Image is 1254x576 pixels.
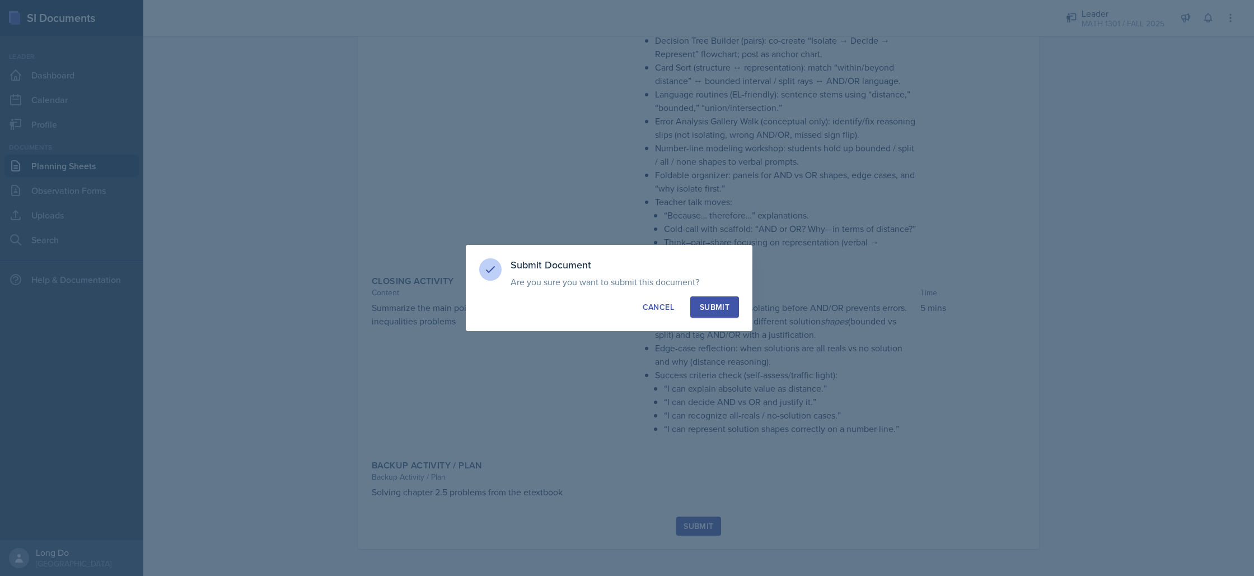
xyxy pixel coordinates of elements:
p: Are you sure you want to submit this document? [511,276,739,287]
div: Submit [700,301,729,313]
button: Submit [690,296,739,318]
button: Cancel [633,296,684,318]
h3: Submit Document [511,258,739,272]
div: Cancel [643,301,674,313]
